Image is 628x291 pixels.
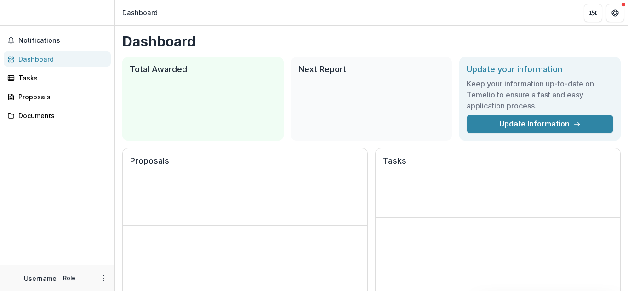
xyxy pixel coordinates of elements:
a: Tasks [4,70,111,86]
a: Proposals [4,89,111,104]
button: More [98,273,109,284]
span: Notifications [18,37,107,45]
a: Dashboard [4,51,111,67]
h3: Keep your information up-to-date on Temelio to ensure a fast and easy application process. [467,78,613,111]
p: Role [60,274,78,282]
a: Documents [4,108,111,123]
h2: Next Report [298,64,445,74]
p: Username [24,274,57,283]
a: Update Information [467,115,613,133]
div: Documents [18,111,103,120]
button: Get Help [606,4,624,22]
div: Tasks [18,73,103,83]
button: Notifications [4,33,111,48]
div: Dashboard [122,8,158,17]
button: Partners [584,4,602,22]
nav: breadcrumb [119,6,161,19]
h2: Tasks [383,156,613,173]
h2: Total Awarded [130,64,276,74]
div: Dashboard [18,54,103,64]
h2: Update your information [467,64,613,74]
h2: Proposals [130,156,360,173]
h1: Dashboard [122,33,621,50]
div: Proposals [18,92,103,102]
